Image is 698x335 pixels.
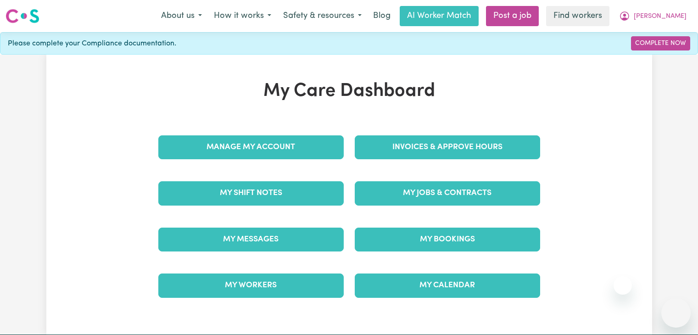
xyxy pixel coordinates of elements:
[631,36,690,50] a: Complete Now
[158,135,344,159] a: Manage My Account
[614,276,632,295] iframe: Close message
[153,80,546,102] h1: My Care Dashboard
[400,6,479,26] a: AI Worker Match
[6,6,39,27] a: Careseekers logo
[355,228,540,251] a: My Bookings
[158,274,344,297] a: My Workers
[6,8,39,24] img: Careseekers logo
[158,181,344,205] a: My Shift Notes
[158,228,344,251] a: My Messages
[661,298,691,328] iframe: Button to launch messaging window
[208,6,277,26] button: How it works
[546,6,609,26] a: Find workers
[8,38,176,49] span: Please complete your Compliance documentation.
[368,6,396,26] a: Blog
[486,6,539,26] a: Post a job
[613,6,692,26] button: My Account
[355,135,540,159] a: Invoices & Approve Hours
[355,274,540,297] a: My Calendar
[355,181,540,205] a: My Jobs & Contracts
[155,6,208,26] button: About us
[277,6,368,26] button: Safety & resources
[634,11,687,22] span: [PERSON_NAME]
